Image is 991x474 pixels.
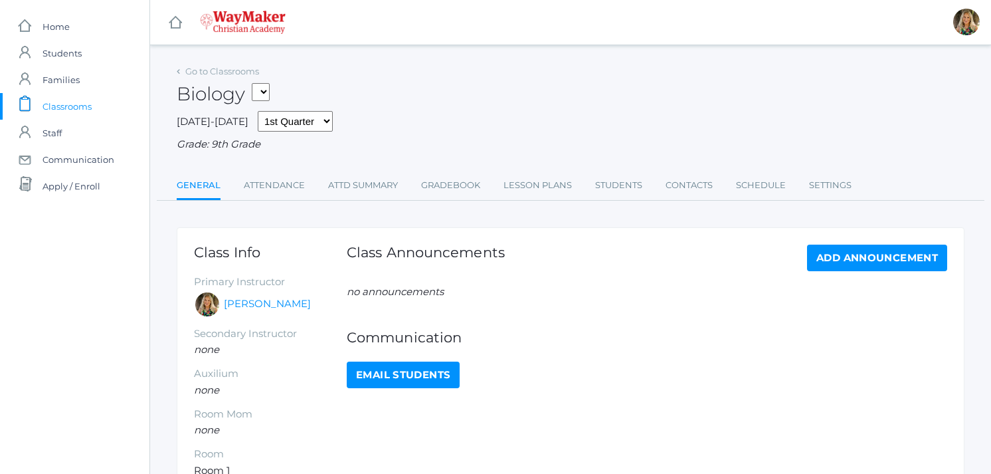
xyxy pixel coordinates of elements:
[177,172,221,201] a: General
[177,115,248,128] span: [DATE]-[DATE]
[177,84,270,104] h2: Biology
[43,120,62,146] span: Staff
[666,172,713,199] a: Contacts
[347,362,460,388] a: Email Students
[244,172,305,199] a: Attendance
[194,449,347,460] h5: Room
[953,9,980,35] div: Claudia Marosz
[194,328,347,340] h5: Secondary Instructor
[809,172,852,199] a: Settings
[194,423,219,436] em: none
[43,173,100,199] span: Apply / Enroll
[503,172,572,199] a: Lesson Plans
[194,409,347,420] h5: Room Mom
[43,146,114,173] span: Communication
[177,137,964,152] div: Grade: 9th Grade
[194,245,347,260] h1: Class Info
[224,296,311,312] a: [PERSON_NAME]
[43,66,80,93] span: Families
[736,172,786,199] a: Schedule
[194,277,347,288] h5: Primary Instructor
[347,245,505,268] h1: Class Announcements
[595,172,642,199] a: Students
[43,13,70,40] span: Home
[194,291,221,318] div: Claudia Marosz
[347,285,444,298] em: no announcements
[194,384,219,396] em: none
[194,343,219,356] em: none
[347,330,947,345] h1: Communication
[185,66,259,76] a: Go to Classrooms
[421,172,480,199] a: Gradebook
[328,172,398,199] a: Attd Summary
[194,368,347,380] h5: Auxilium
[807,245,947,271] a: Add Announcement
[43,40,82,66] span: Students
[43,93,92,120] span: Classrooms
[200,11,286,34] img: 4_waymaker-logo-stack-white.png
